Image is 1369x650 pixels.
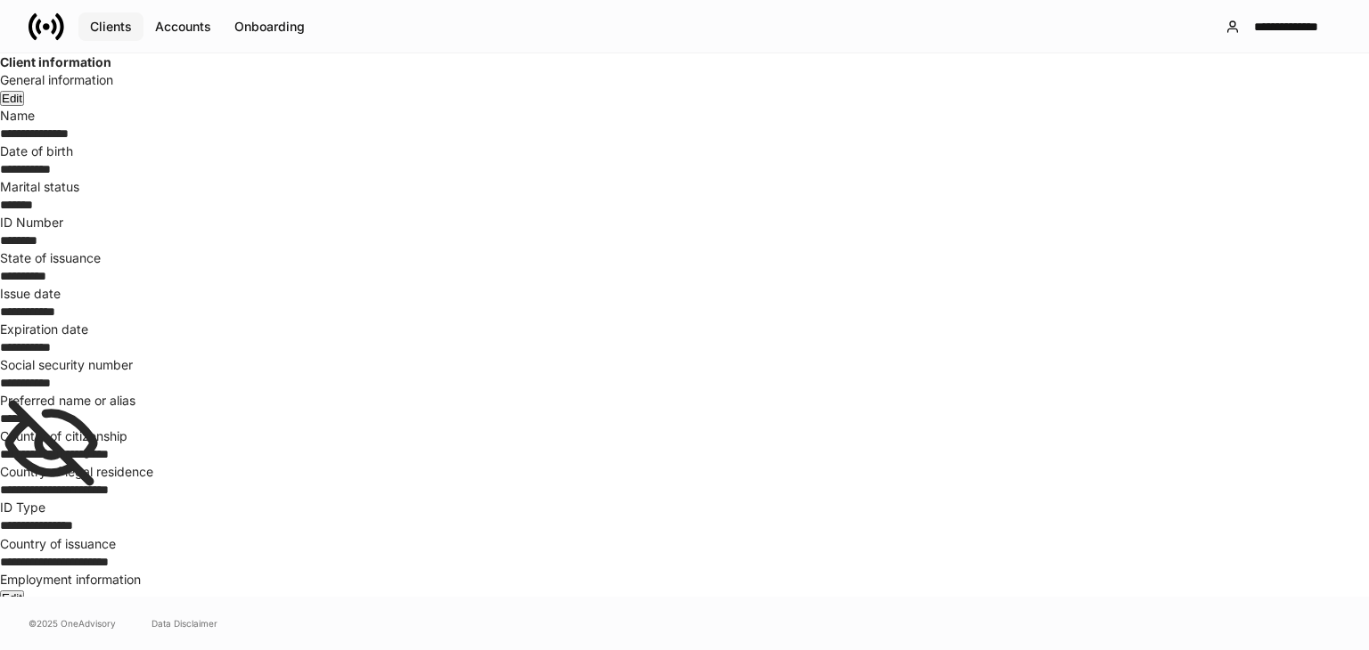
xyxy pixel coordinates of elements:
[152,616,217,630] a: Data Disclaimer
[234,20,305,33] div: Onboarding
[143,12,223,41] button: Accounts
[90,20,132,33] div: Clients
[2,93,22,104] div: Edit
[78,12,143,41] button: Clients
[2,592,22,604] div: Edit
[223,12,316,41] button: Onboarding
[29,616,116,630] span: © 2025 OneAdvisory
[155,20,211,33] div: Accounts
